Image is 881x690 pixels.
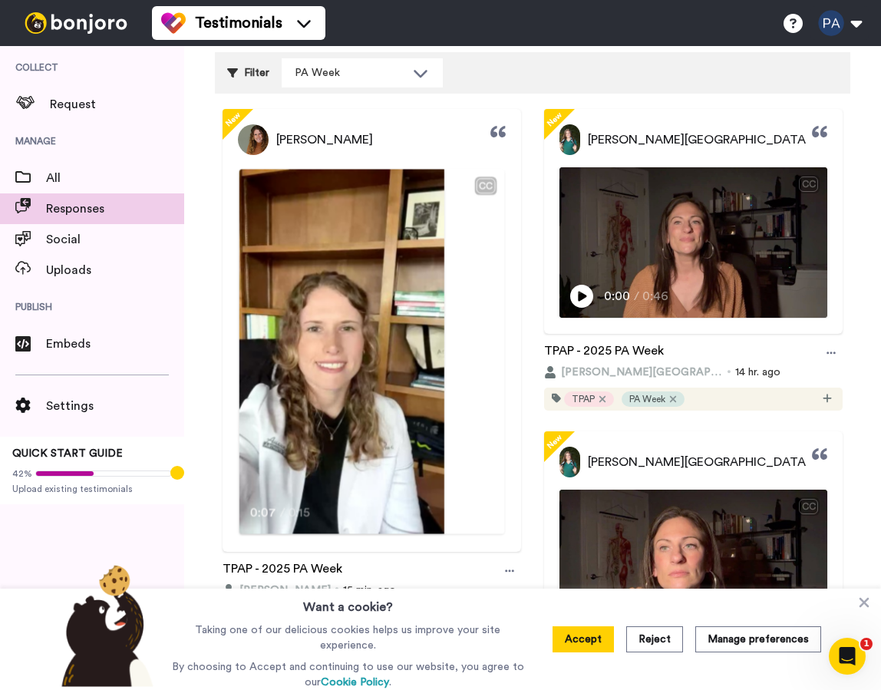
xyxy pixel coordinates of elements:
span: Responses [46,200,184,218]
span: Embeds [46,335,184,353]
h3: Want a cookie? [303,589,393,616]
span: [PERSON_NAME] [276,130,373,149]
button: Reject [626,626,683,652]
button: Accept [553,626,614,652]
span: 0:15 [288,503,315,522]
img: bear-with-cookie.png [48,564,161,687]
div: CC [799,177,818,192]
span: 0:46 [642,287,669,305]
button: Manage preferences [695,626,821,652]
span: / [279,503,285,522]
div: 14 hr. ago [544,365,843,380]
img: bj-logo-header-white.svg [18,12,134,34]
span: Social [46,230,184,249]
span: New [543,430,566,454]
span: PA Week [629,393,665,405]
span: Testimonials [195,12,282,34]
span: 0:07 [250,503,277,522]
iframe: Intercom live chat [829,638,866,675]
img: Video Thumbnail [559,167,827,318]
span: Upload existing testimonials [12,483,172,495]
span: 1 [860,638,873,650]
p: By choosing to Accept and continuing to use our website, you agree to our . [168,659,528,690]
img: tm-color.svg [161,11,186,35]
div: CC [477,178,496,193]
span: 0:00 [604,287,631,305]
div: 15 min. ago [223,583,521,598]
span: QUICK START GUIDE [12,448,123,459]
span: TPAP [572,393,595,405]
span: Request [50,95,184,114]
button: [PERSON_NAME] [223,583,331,598]
a: TPAP - 2025 PA Week [544,342,664,365]
span: [PERSON_NAME][GEOGRAPHIC_DATA][PERSON_NAME] [561,365,723,380]
span: 42% [12,467,32,480]
button: [PERSON_NAME][GEOGRAPHIC_DATA][PERSON_NAME] [544,365,723,380]
div: Tooltip anchor [170,466,184,480]
img: Profile Picture [238,124,269,155]
span: New [543,107,566,131]
div: Filter [227,58,269,87]
span: All [46,169,184,187]
span: / [634,287,639,305]
span: [PERSON_NAME] [239,583,331,598]
p: Taking one of our delicious cookies helps us improve your site experience. [168,622,528,653]
div: CC [799,499,818,514]
img: Video Thumbnail [559,490,827,640]
span: New [221,107,245,131]
a: TPAP - 2025 PA Week [223,560,342,583]
span: Settings [46,397,184,415]
a: Cookie Policy [321,677,389,688]
span: Uploads [46,261,184,279]
img: Profile Picture [559,447,580,477]
div: PA Week [295,65,405,81]
img: Profile Picture [559,124,580,155]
